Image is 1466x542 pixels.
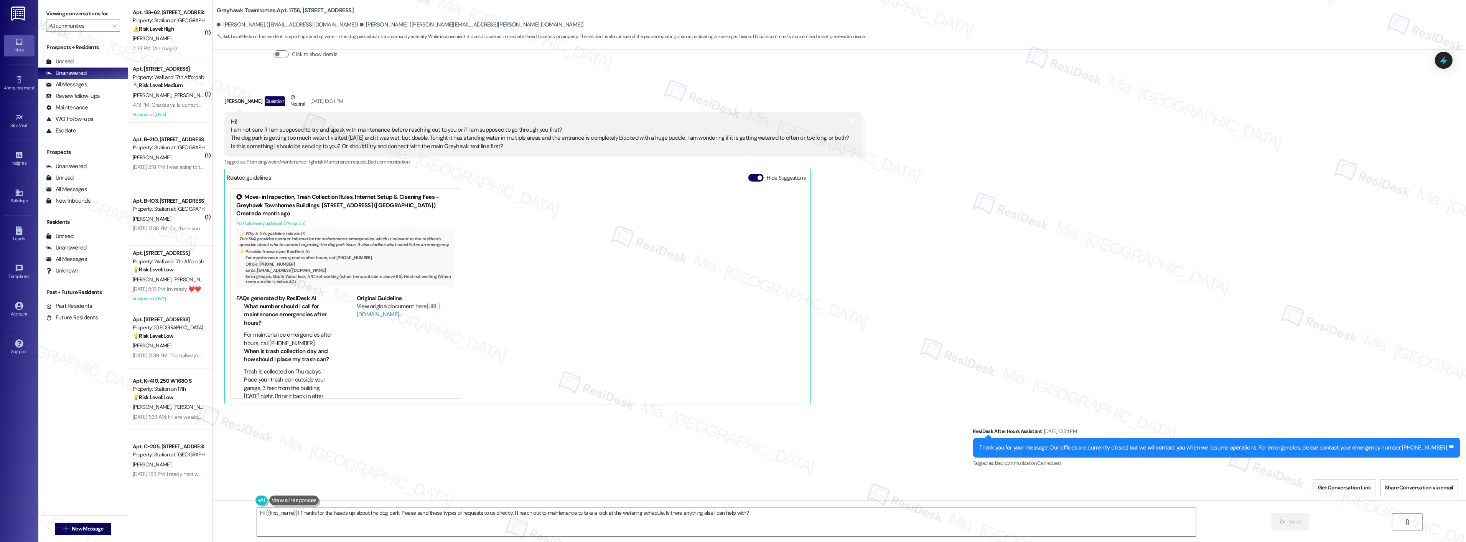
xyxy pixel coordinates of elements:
div: Apt. [STREET_ADDRESS] [133,65,204,73]
span: [PERSON_NAME] [133,403,173,410]
span: • [30,273,31,278]
a: Support [4,337,35,358]
b: Greyhawk Townhomes: Apt. 1756, [STREET_ADDRESS] [217,7,354,15]
span: [PERSON_NAME] [173,403,212,410]
span: [PERSON_NAME] [133,276,173,283]
span: Bad communication , [995,460,1037,466]
b: FAQs generated by ResiDesk AI [236,294,316,302]
span: • [28,122,29,127]
a: Buildings [4,186,35,207]
li: For maintenance emergencies after hours, call [PHONE_NUMBER]. [244,331,335,347]
div: Unread [46,58,74,66]
span: High risk , [306,159,324,165]
div: [DATE] 12:38 PM: Ok, thank you [133,225,200,232]
div: [PERSON_NAME]. ([EMAIL_ADDRESS][DOMAIN_NAME]) [217,21,358,29]
span: Share Conversation via email [1385,484,1453,492]
div: WO Follow-ups [46,115,93,123]
li: Trash is collected on Thursdays. Place your trash can outside your garage, 3 feet from the buildi... [244,368,335,409]
span: Maintenance , [280,159,306,165]
div: All Messages [46,255,87,263]
div: Property: Station on 17th [133,385,204,393]
div: Unanswered [46,69,87,77]
div: Review follow-ups [46,92,100,100]
label: Hide Suggestions [767,174,805,182]
div: Apt. B~103, [STREET_ADDRESS] [133,197,204,205]
div: This FAQ provides contact information for maintenance emergencies, which is relevant to the resid... [236,229,455,287]
div: ✨ Why is this guideline relevant?: [239,231,452,236]
span: [PERSON_NAME] [173,276,212,283]
div: Archived on [DATE] [132,294,204,304]
div: Archived on [DATE] [132,110,204,119]
div: View original document here [357,302,455,319]
i:  [112,23,116,29]
div: Property: Station at [GEOGRAPHIC_DATA][PERSON_NAME] [133,205,204,213]
span: New Message [72,525,103,533]
div: [PERSON_NAME]. ([PERSON_NAME][EMAIL_ADDRESS][PERSON_NAME][DOMAIN_NAME]) [360,21,584,29]
input: All communities [49,20,108,32]
div: Unknown [46,267,79,275]
button: Share Conversation via email [1380,479,1458,496]
img: ResiDesk Logo [11,7,27,21]
span: Plumbing/water , [247,159,280,165]
div: Apt. [STREET_ADDRESS] [133,316,204,324]
div: Apt. B~210, [STREET_ADDRESS] [133,135,204,144]
label: Click to show details [292,50,337,58]
span: [PERSON_NAME] [133,154,171,161]
i:  [63,526,69,532]
div: Tagged as: [973,458,1461,469]
div: [DATE] 11:33 AM: Hi, are we able to limit the amount of mass texts we get? We'd no longer like to... [133,413,471,420]
div: [DATE] 10:34 PM [1042,427,1077,435]
div: Property: Wall and 17th Affordable [133,258,204,266]
div: All Messages [46,185,87,193]
span: • [26,159,28,165]
div: Unread [46,174,74,182]
div: Tagged as: [224,156,861,167]
div: Apt. 133~62, [STREET_ADDRESS] [133,8,204,17]
span: [PERSON_NAME] [133,215,171,222]
div: Move-in Inspection, Trash Collection Rules, Internet Setup & Cleaning Fees – Greyhawk Townhomes B... [236,193,455,210]
div: Maintenance [46,104,88,112]
span: [PERSON_NAME] B [173,92,216,99]
span: Maintenance request , [324,159,368,165]
div: Prospects [38,148,128,156]
a: Site Visit • [4,111,35,132]
div: Property: Station at [GEOGRAPHIC_DATA][PERSON_NAME] [133,17,204,25]
li: Email: [EMAIL_ADDRESS][DOMAIN_NAME] [245,268,452,273]
button: New Message [55,523,112,535]
b: Original Guideline [357,294,402,302]
span: Bad communication [368,159,409,165]
div: [DATE] 2:18 PM: I was going to take a picture of the license plate but I wasn't able to, I got ne... [133,164,549,170]
div: Unread [46,232,74,240]
span: [PERSON_NAME] [133,342,171,349]
div: Past + Future Residents [38,288,128,296]
div: Portfolio level guideline ( 72 % match) [236,220,455,228]
div: Prospects + Residents [38,43,128,51]
li: For maintenance emergencies after hours, call [PHONE_NUMBER]. [245,255,452,260]
span: • [34,84,35,89]
textarea: Hi {{first_name}}! Thanks for the heads up about the dog park. Please send these types of request... [257,507,1196,536]
i:  [1280,519,1285,525]
div: Future Residents [46,314,98,322]
div: [DATE] 12:39 PM: The hallway's need to be painted brighter it looks gloomy and hang some pictures... [133,352,933,359]
div: Residents [38,218,128,226]
div: Unanswered [46,162,87,170]
a: Account [4,299,35,320]
div: Hi! I am not sure if I am supposed to try and speak with maintenance before reaching out to you o... [231,118,849,151]
div: Escalate [46,127,76,135]
span: Get Conversation Link [1318,484,1371,492]
li: Emergencies: Gas & Water leak, A/C not working (when temp outside is above 85), Heat not working ... [245,274,452,285]
button: Get Conversation Link [1313,479,1376,496]
div: Property: Station at [GEOGRAPHIC_DATA][PERSON_NAME] [133,451,204,459]
strong: 💡 Risk Level: Low [133,394,173,401]
button: Send [1272,513,1309,530]
div: Apt. K~410, 250 W 1680 S [133,377,204,385]
div: [PERSON_NAME] [224,93,861,112]
a: Leads [4,224,35,245]
div: Property: Wall and 17th Affordable [133,73,204,81]
a: [URL][DOMAIN_NAME]… [357,302,440,318]
span: Send [1289,518,1301,526]
div: Apt. [STREET_ADDRESS] [133,249,204,257]
strong: 💡 Risk Level: Low [133,332,173,339]
div: All Messages [46,81,87,89]
div: Neutral [289,93,306,109]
